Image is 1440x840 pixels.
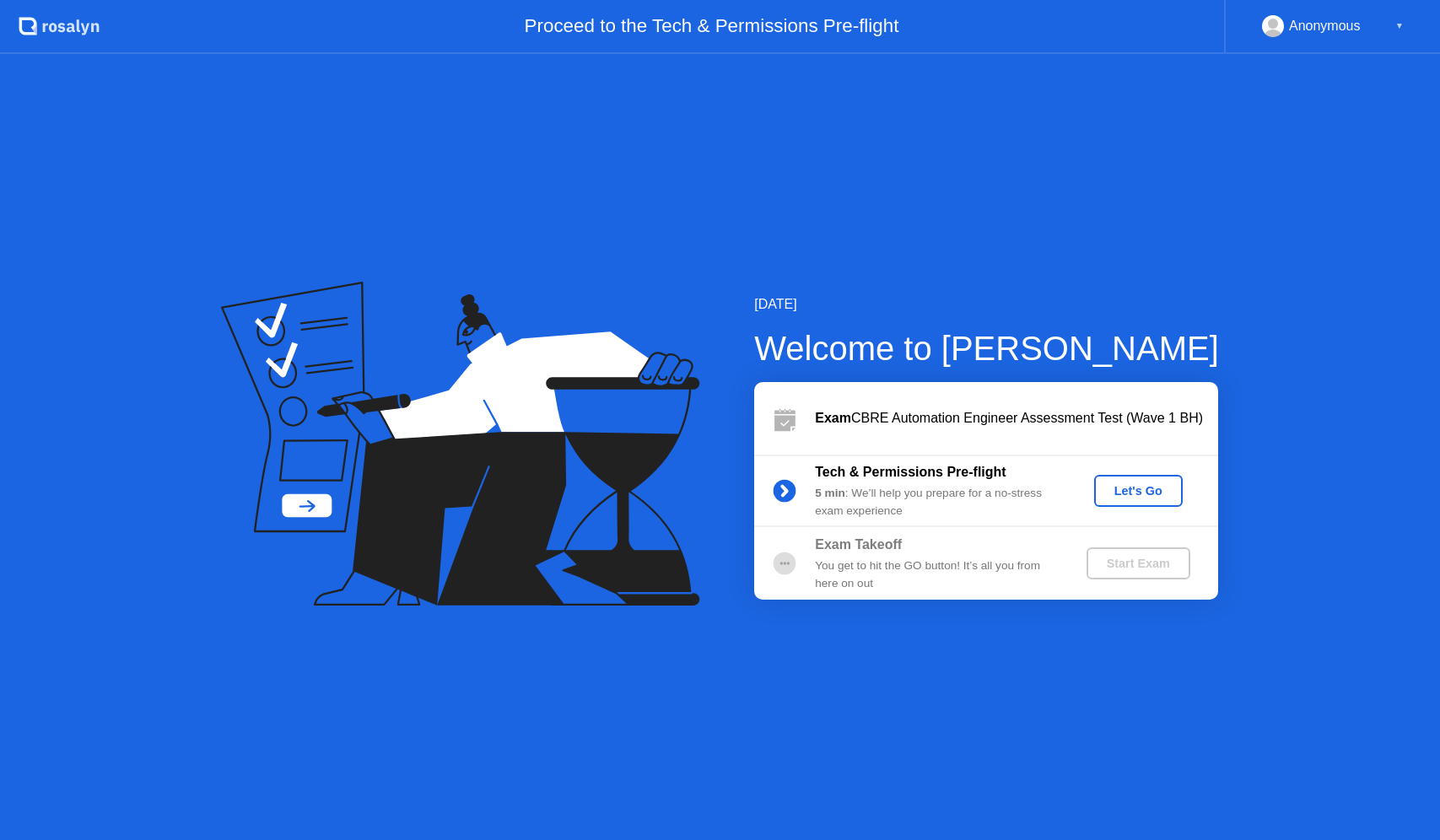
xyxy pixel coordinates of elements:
div: [DATE] [754,294,1219,315]
b: 5 min [815,487,845,499]
b: Exam Takeoff [815,537,902,552]
button: Let's Go [1094,475,1183,507]
div: : We’ll help you prepare for a no-stress exam experience [815,485,1058,520]
div: ▼ [1395,15,1404,37]
div: Welcome to [PERSON_NAME] [754,323,1219,374]
button: Start Exam [1087,547,1190,579]
div: Let's Go [1101,484,1176,498]
b: Tech & Permissions Pre-flight [815,465,1006,479]
div: Start Exam [1093,557,1184,570]
b: Exam [815,411,851,425]
div: CBRE Automation Engineer Assessment Test (Wave 1 BH) [815,408,1218,428]
div: Anonymous [1289,15,1361,37]
div: You get to hit the GO button! It’s all you from here on out [815,557,1058,592]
